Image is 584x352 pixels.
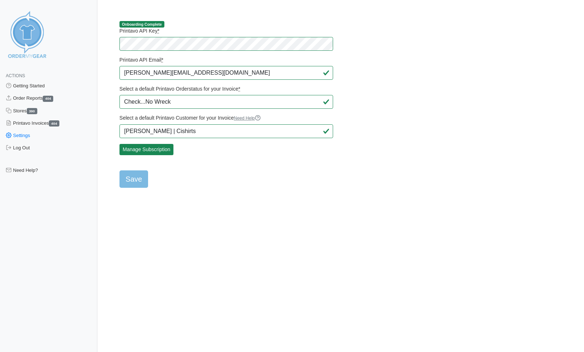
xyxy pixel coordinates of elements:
[119,144,174,155] a: Manage Subscription
[234,116,261,121] a: Need Help
[161,57,163,63] abbr: required
[119,124,333,138] input: Type at least 4 characters
[119,21,164,28] span: Onboarding Complete
[119,57,333,63] label: Printavo API Email
[119,28,333,34] label: Printavo API Key
[119,115,333,121] label: Select a default Printavo Customer for your Invoice
[6,73,25,78] span: Actions
[119,170,148,188] input: Save
[43,96,53,102] span: 404
[238,86,240,92] abbr: required
[157,28,159,34] abbr: required
[119,86,333,92] label: Select a default Printavo Orderstatus for your Invoice
[27,108,37,114] span: 390
[49,120,59,127] span: 404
